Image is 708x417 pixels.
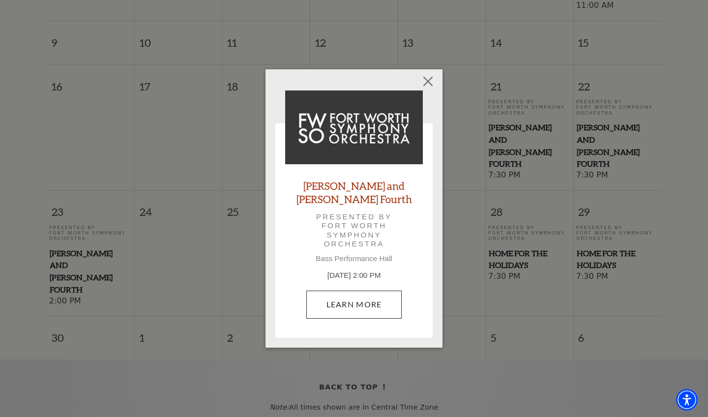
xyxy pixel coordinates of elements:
[299,212,409,248] p: Presented by Fort Worth Symphony Orchestra
[285,270,423,281] p: [DATE] 2:00 PM
[285,254,423,263] p: Bass Performance Hall
[419,72,438,91] button: Close
[285,179,423,206] a: [PERSON_NAME] and [PERSON_NAME] Fourth
[306,291,402,318] a: November 23, 2:00 PM Learn More
[676,389,698,411] div: Accessibility Menu
[285,90,423,164] img: Mozart and Mahler's Fourth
